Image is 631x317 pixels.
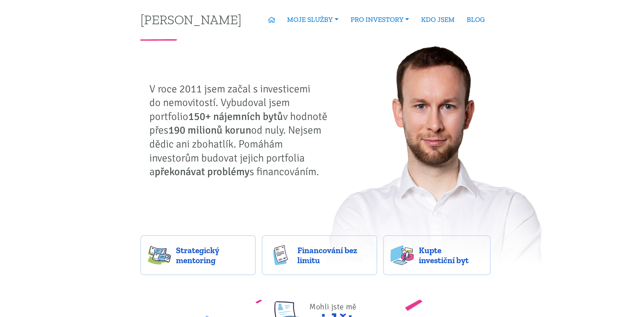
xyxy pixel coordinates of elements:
img: finance [269,245,292,265]
a: Strategický mentoring [140,235,256,275]
a: KDO JSEM [415,12,461,27]
a: Kupte investiční byt [383,235,491,275]
span: Kupte investiční byt [419,245,483,265]
strong: 190 milionů korun [168,124,251,137]
span: Strategický mentoring [176,245,248,265]
a: BLOG [461,12,491,27]
a: Financování bez limitu [262,235,377,275]
span: Mohli jste mě [309,302,357,312]
img: flats [391,245,414,265]
p: V roce 2011 jsem začal s investicemi do nemovitostí. Vybudoval jsem portfolio v hodnotě přes od n... [149,82,332,179]
span: Financování bez limitu [297,245,370,265]
a: [PERSON_NAME] [140,13,241,26]
strong: 150+ nájemních bytů [188,110,283,123]
a: PRO INVESTORY [345,12,415,27]
img: strategy [148,245,171,265]
a: MOJE SLUŽBY [281,12,344,27]
strong: překonávat problémy [155,165,249,178]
